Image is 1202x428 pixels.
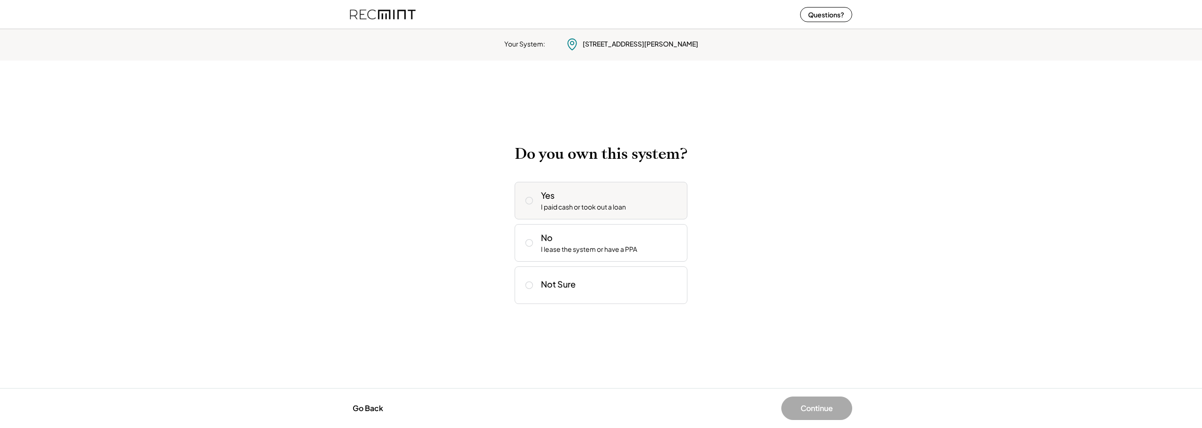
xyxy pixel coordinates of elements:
[541,245,637,254] div: I lease the system or have a PPA
[541,202,626,212] div: I paid cash or took out a loan
[800,7,852,22] button: Questions?
[350,2,416,27] img: recmint-logotype%403x%20%281%29.jpeg
[504,39,545,49] div: Your System:
[781,397,852,420] button: Continue
[541,279,576,289] div: Not Sure
[541,189,555,201] div: Yes
[515,145,687,163] h2: Do you own this system?
[583,39,698,49] div: [STREET_ADDRESS][PERSON_NAME]
[541,232,553,243] div: No
[350,398,386,419] button: Go Back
